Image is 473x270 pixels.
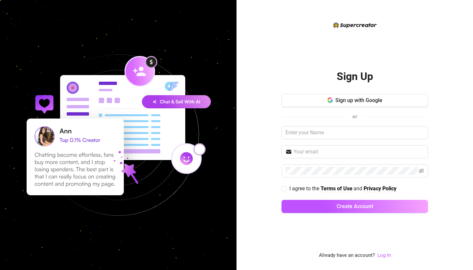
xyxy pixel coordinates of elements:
strong: Privacy Policy [364,185,396,192]
span: I agree to the [289,185,321,192]
input: Your email [293,148,424,156]
span: Create Account [337,203,373,209]
button: Create Account [282,200,428,213]
a: Terms of Use [321,185,352,192]
span: or [352,114,357,120]
span: Sign up with Google [335,97,382,103]
img: signup-background-D0MIrEPF.svg [5,21,232,249]
input: Enter your Name [282,126,428,139]
a: Log In [377,252,391,258]
img: logo-BBDzfeDw.svg [333,22,377,28]
a: Privacy Policy [364,185,396,192]
strong: Terms of Use [321,185,352,192]
a: Log In [377,252,391,259]
button: Sign up with Google [282,94,428,107]
span: and [353,185,364,192]
span: eye-invisible [419,168,424,174]
span: Already have an account? [319,252,375,259]
h2: Sign Up [337,70,373,83]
